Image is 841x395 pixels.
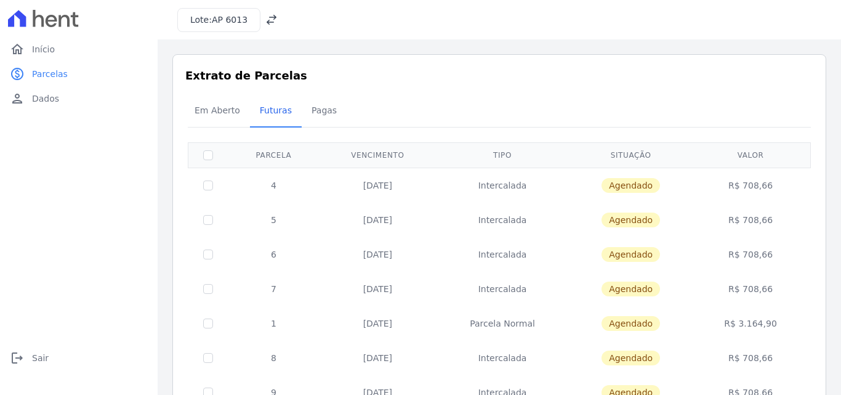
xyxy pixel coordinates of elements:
h3: Extrato de Parcelas [185,67,813,84]
td: 5 [228,203,320,237]
td: [DATE] [320,237,436,272]
a: homeInício [5,37,153,62]
td: [DATE] [320,203,436,237]
td: R$ 708,66 [693,203,808,237]
span: Em Aberto [187,98,247,123]
td: R$ 708,66 [693,272,808,306]
a: paidParcelas [5,62,153,86]
td: Intercalada [436,168,569,203]
a: personDados [5,86,153,111]
span: Parcelas [32,68,68,80]
i: person [10,91,25,106]
h3: Lote: [190,14,247,26]
td: Intercalada [436,341,569,375]
i: logout [10,351,25,365]
td: 7 [228,272,320,306]
td: Intercalada [436,237,569,272]
td: R$ 3.164,90 [693,306,808,341]
td: 8 [228,341,320,375]
span: Pagas [304,98,344,123]
span: Dados [32,92,59,105]
a: Futuras [250,96,302,128]
td: 6 [228,237,320,272]
i: home [10,42,25,57]
td: [DATE] [320,306,436,341]
td: [DATE] [320,272,436,306]
th: Valor [693,142,808,168]
th: Tipo [436,142,569,168]
td: Parcela Normal [436,306,569,341]
a: Em Aberto [185,96,250,128]
span: Agendado [602,213,660,227]
th: Situação [569,142,693,168]
td: Intercalada [436,272,569,306]
span: AP 6013 [212,15,247,25]
span: Sair [32,352,49,364]
span: Agendado [602,351,660,365]
a: Pagas [302,96,347,128]
th: Parcela [228,142,320,168]
span: Agendado [602,247,660,262]
td: R$ 708,66 [693,168,808,203]
span: Agendado [602,178,660,193]
td: R$ 708,66 [693,237,808,272]
span: Início [32,43,55,55]
i: paid [10,67,25,81]
span: Futuras [252,98,299,123]
th: Vencimento [320,142,436,168]
td: [DATE] [320,168,436,203]
span: Agendado [602,316,660,331]
td: Intercalada [436,203,569,237]
td: R$ 708,66 [693,341,808,375]
td: 4 [228,168,320,203]
td: 1 [228,306,320,341]
span: Agendado [602,282,660,296]
td: [DATE] [320,341,436,375]
a: logoutSair [5,346,153,370]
